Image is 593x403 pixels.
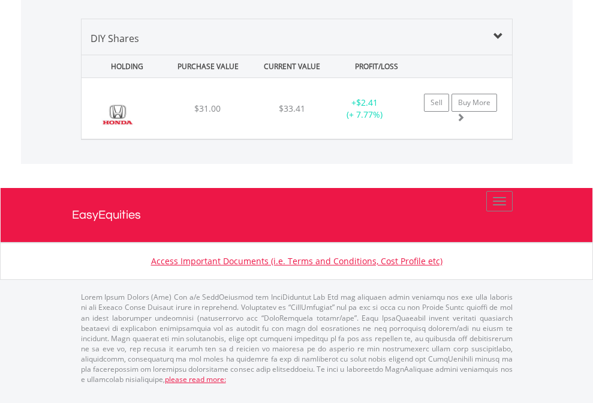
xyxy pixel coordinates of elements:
[72,188,522,242] a: EasyEquities
[81,292,513,384] p: Lorem Ipsum Dolors (Ame) Con a/e SeddOeiusmod tem InciDiduntut Lab Etd mag aliquaen admin veniamq...
[151,255,443,267] a: Access Important Documents (i.e. Terms and Conditions, Cost Profile etc)
[165,374,226,384] a: please read more:
[167,55,249,77] div: PURCHASE VALUE
[194,103,221,114] span: $31.00
[424,94,449,112] a: Sell
[451,94,497,112] a: Buy More
[91,32,139,45] span: DIY Shares
[251,55,333,77] div: CURRENT VALUE
[336,55,417,77] div: PROFIT/LOSS
[279,103,305,114] span: $33.41
[327,97,402,121] div: + (+ 7.77%)
[356,97,378,108] span: $2.41
[88,93,148,136] img: EQU.US.HMC.png
[83,55,164,77] div: HOLDING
